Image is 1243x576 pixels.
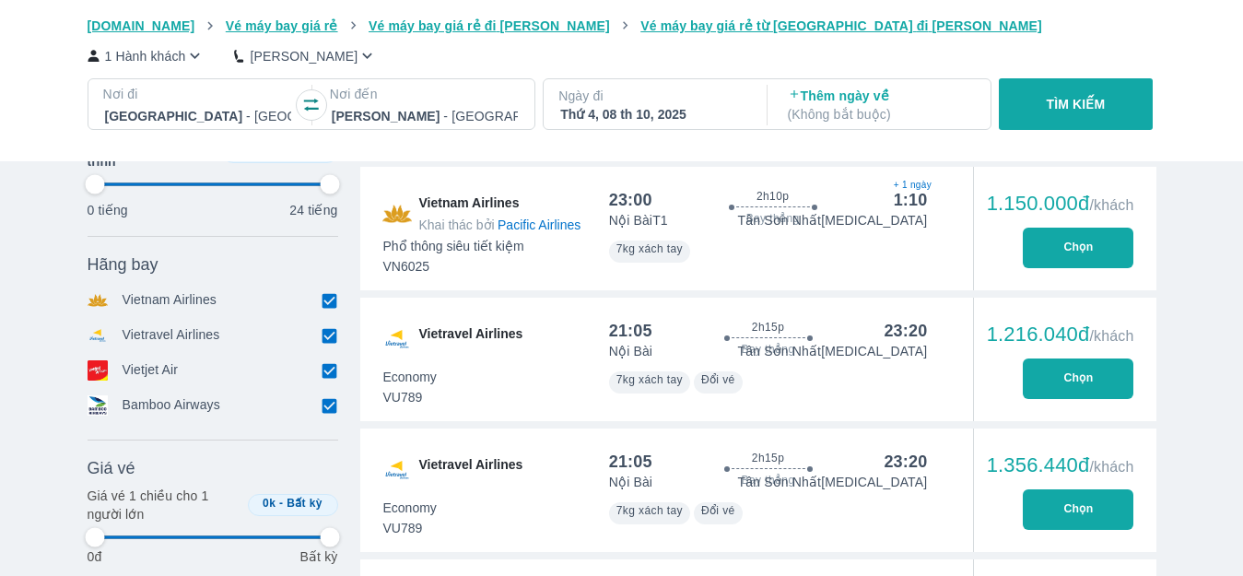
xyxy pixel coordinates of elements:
p: Thêm ngày về [788,87,974,123]
p: Bamboo Airways [123,395,220,416]
span: Đổi vé [701,504,735,517]
p: Tân Sơn Nhất [MEDICAL_DATA] [738,342,928,360]
span: /khách [1089,197,1133,213]
span: /khách [1089,459,1133,475]
nav: breadcrumb [88,17,1156,35]
p: Giá vé 1 chiều cho 1 người lớn [88,487,240,523]
span: Giá vé [88,457,135,479]
span: + 1 ngày [894,178,928,193]
p: TÌM KIẾM [1047,95,1106,113]
p: ( Không bắt buộc ) [788,105,974,123]
p: 0đ [88,547,102,566]
img: VU [382,455,412,485]
p: Nội Bài [609,342,652,360]
p: 24 tiếng [289,201,337,219]
span: Bất kỳ [287,497,322,510]
span: - [279,497,283,510]
button: 1 Hành khách [88,46,205,65]
span: Pacific Airlines [498,217,580,232]
p: Nơi đi [103,85,293,103]
span: Vé máy bay giá rẻ từ [GEOGRAPHIC_DATA] đi [PERSON_NAME] [640,18,1042,33]
span: Vietnam Airlines [419,194,581,234]
span: VU789 [383,519,437,537]
img: VN [382,194,412,234]
p: Vietnam Airlines [123,290,217,311]
p: 0 tiếng [88,201,128,219]
div: 23:00 [609,189,652,211]
div: 23:20 [884,451,927,473]
span: Đổi vé [701,373,735,386]
button: Chọn [1023,489,1133,530]
span: VN6025 [383,257,524,276]
button: TÌM KIẾM [999,78,1153,130]
span: Hãng bay [88,253,158,276]
span: Economy [383,499,437,517]
p: Tân Sơn Nhất [MEDICAL_DATA] [738,211,928,229]
p: Nội Bài [609,473,652,491]
span: Vietravel Airlines [419,455,523,485]
span: 7kg xách tay [616,242,683,255]
p: Nơi đến [330,85,520,103]
button: [PERSON_NAME] [234,46,377,65]
p: Bất kỳ [299,547,337,566]
button: Chọn [1023,359,1133,399]
span: Vietravel Airlines [419,324,523,354]
span: 7kg xách tay [616,373,683,386]
span: Khai thác bởi [419,217,495,232]
span: [DOMAIN_NAME] [88,18,195,33]
p: Tân Sơn Nhất [MEDICAL_DATA] [738,473,928,491]
span: 2h15p [752,451,784,465]
span: VU789 [383,388,437,406]
span: /khách [1089,328,1133,344]
p: Vietjet Air [123,360,179,381]
span: Vé máy bay giá rẻ đi [PERSON_NAME] [369,18,610,33]
p: 1 Hành khách [105,47,186,65]
div: 1.216.040đ [987,323,1134,346]
p: Nội Bài T1 [609,211,668,229]
span: 2h10p [756,189,789,204]
button: Chọn [1023,228,1133,268]
p: Vietravel Airlines [123,325,220,346]
img: VU [382,324,412,354]
p: Ngày đi [558,87,748,105]
div: 21:05 [609,451,652,473]
div: 21:05 [609,320,652,342]
span: Phổ thông siêu tiết kiệm [383,237,524,255]
p: [PERSON_NAME] [250,47,358,65]
div: 1:10 [894,189,928,211]
span: Vé máy bay giá rẻ [226,18,338,33]
div: 1.356.440đ [987,454,1134,476]
span: 2h15p [752,320,784,335]
div: Thứ 4, 08 th 10, 2025 [560,105,746,123]
div: 23:20 [884,320,927,342]
span: Economy [383,368,437,386]
div: 1.150.000đ [987,193,1134,215]
span: 7kg xách tay [616,504,683,517]
span: 0k [263,497,276,510]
